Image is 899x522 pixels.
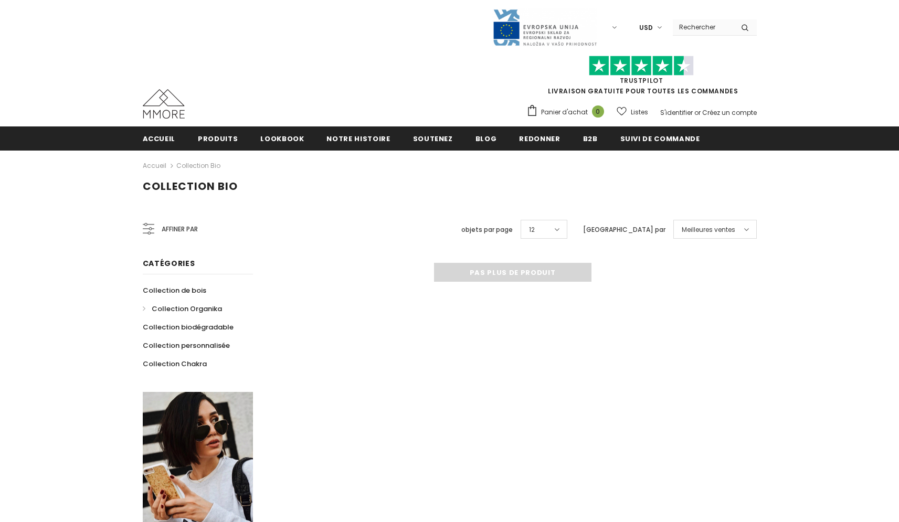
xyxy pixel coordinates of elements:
a: Produits [198,126,238,150]
a: Collection de bois [143,281,206,300]
span: USD [639,23,653,33]
img: Javni Razpis [492,8,597,47]
span: Collection Organika [152,304,222,314]
a: Collection Organika [143,300,222,318]
span: Collection biodégradable [143,322,234,332]
span: Catégories [143,258,195,269]
span: soutenez [413,134,453,144]
span: Affiner par [162,223,198,235]
span: Suivi de commande [620,134,700,144]
span: LIVRAISON GRATUITE POUR TOUTES LES COMMANDES [526,60,757,95]
a: soutenez [413,126,453,150]
a: Créez un compte [702,108,757,117]
label: objets par page [461,225,513,235]
span: Collection de bois [143,285,206,295]
span: Lookbook [260,134,304,144]
a: Collection biodégradable [143,318,234,336]
a: Accueil [143,126,176,150]
label: [GEOGRAPHIC_DATA] par [583,225,665,235]
span: B2B [583,134,598,144]
img: Faites confiance aux étoiles pilotes [589,56,694,76]
span: Accueil [143,134,176,144]
a: Collection Bio [176,161,220,170]
a: Blog [475,126,497,150]
span: 0 [592,105,604,118]
a: S'identifier [660,108,693,117]
a: Accueil [143,159,166,172]
a: Collection Chakra [143,355,207,373]
span: Redonner [519,134,560,144]
a: Collection personnalisée [143,336,230,355]
span: Notre histoire [326,134,390,144]
span: Listes [631,107,648,118]
span: Panier d'achat [541,107,588,118]
a: Panier d'achat 0 [526,104,609,120]
span: Produits [198,134,238,144]
span: Blog [475,134,497,144]
span: Meilleures ventes [682,225,735,235]
a: Suivi de commande [620,126,700,150]
a: Redonner [519,126,560,150]
span: Collection Chakra [143,359,207,369]
a: Lookbook [260,126,304,150]
img: Cas MMORE [143,89,185,119]
span: 12 [529,225,535,235]
a: TrustPilot [620,76,663,85]
span: or [694,108,701,117]
input: Search Site [673,19,733,35]
a: Notre histoire [326,126,390,150]
span: Collection personnalisée [143,340,230,350]
a: Javni Razpis [492,23,597,31]
a: Listes [617,103,648,121]
a: B2B [583,126,598,150]
span: Collection Bio [143,179,238,194]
